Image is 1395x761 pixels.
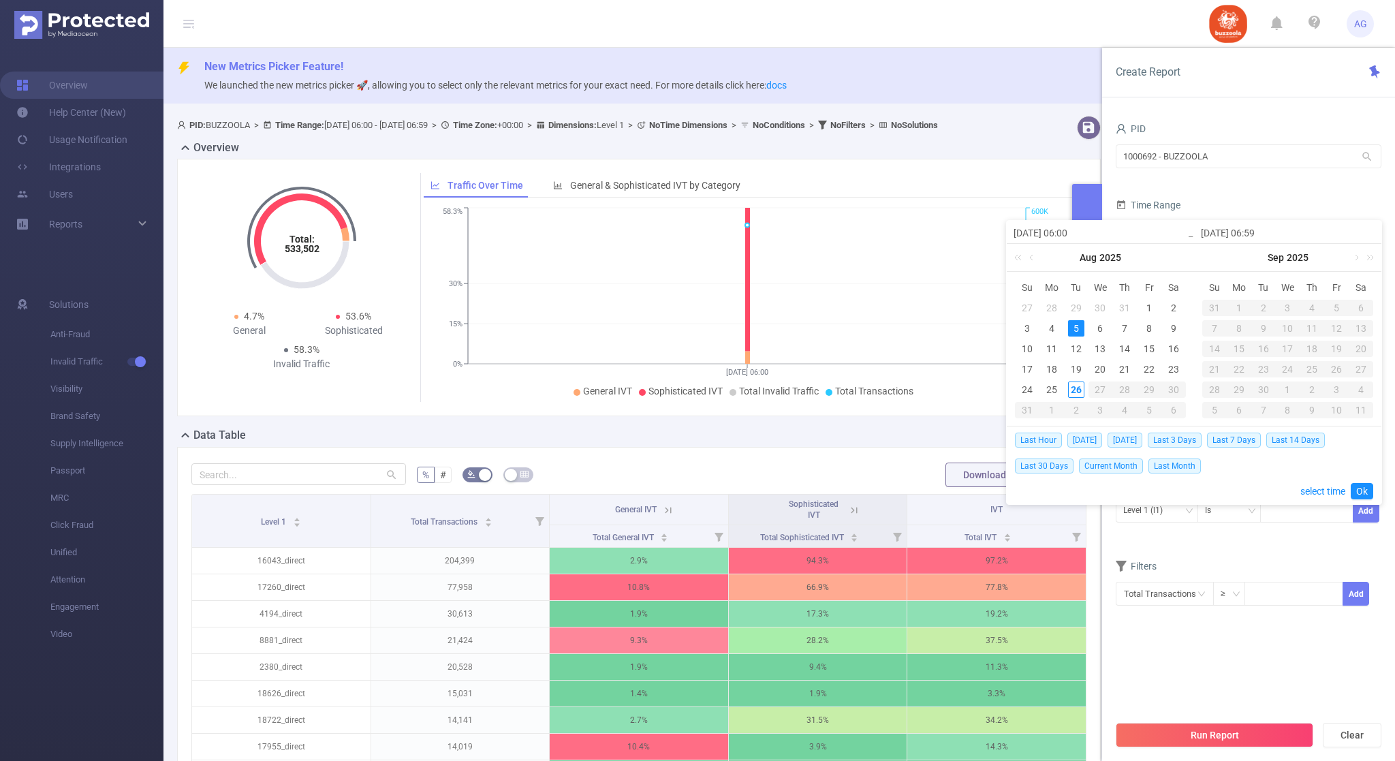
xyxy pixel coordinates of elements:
[1044,300,1060,316] div: 28
[1202,277,1227,298] th: Sun
[1202,402,1227,418] div: 5
[1324,382,1349,398] div: 3
[1324,298,1349,318] td: September 5, 2025
[453,120,497,130] b: Time Zone:
[1276,318,1300,339] td: September 10, 2025
[1202,318,1227,339] td: September 7, 2025
[443,208,463,217] tspan: 58.3%
[14,11,149,39] img: Protected Media
[1165,300,1182,316] div: 2
[1112,298,1137,318] td: July 31, 2025
[1161,382,1186,398] div: 30
[1116,300,1133,316] div: 31
[1232,590,1240,600] i: icon: down
[449,279,463,288] tspan: 30%
[1116,123,1127,134] i: icon: user
[1116,723,1313,747] button: Run Report
[1088,339,1113,359] td: August 13, 2025
[891,120,938,130] b: No Solutions
[1202,300,1227,316] div: 31
[1251,298,1276,318] td: September 2, 2025
[1349,320,1373,337] div: 13
[1112,277,1137,298] th: Thu
[1141,320,1157,337] div: 8
[177,61,191,75] i: icon: thunderbolt
[1088,382,1113,398] div: 27
[1015,402,1039,418] div: 31
[1251,281,1276,294] span: Tu
[1012,244,1029,271] a: Last year (Control + left)
[1161,318,1186,339] td: August 9, 2025
[753,120,805,130] b: No Conditions
[648,386,723,397] span: Sophisticated IVT
[204,60,343,73] span: New Metrics Picker Feature!
[1359,244,1377,271] a: Next year (Control + right)
[50,348,163,375] span: Invalid Traffic
[1266,244,1285,271] a: Sep
[1300,281,1324,294] span: Th
[1064,402,1088,418] div: 2
[1067,433,1102,448] span: [DATE]
[294,344,319,355] span: 58.3%
[191,463,406,485] input: Search...
[1349,281,1373,294] span: Sa
[1276,277,1300,298] th: Wed
[1185,507,1193,516] i: icon: down
[1324,341,1349,357] div: 19
[1064,359,1088,379] td: August 19, 2025
[1349,359,1373,379] td: September 27, 2025
[1300,277,1324,298] th: Thu
[1141,341,1157,357] div: 15
[766,80,787,91] a: docs
[1112,339,1137,359] td: August 14, 2025
[1068,300,1084,316] div: 29
[1165,320,1182,337] div: 9
[1276,300,1300,316] div: 3
[1116,341,1133,357] div: 14
[49,211,82,238] a: Reports
[1251,320,1276,337] div: 9
[1112,382,1137,398] div: 28
[1015,298,1039,318] td: July 27, 2025
[624,120,637,130] span: >
[1064,298,1088,318] td: July 29, 2025
[50,403,163,430] span: Brand Safety
[1202,379,1227,400] td: September 28, 2025
[50,430,163,457] span: Supply Intelligence
[1202,361,1227,377] div: 21
[1300,339,1324,359] td: September 18, 2025
[345,311,371,322] span: 53.6%
[1227,320,1251,337] div: 8
[50,457,163,484] span: Passport
[1064,379,1088,400] td: August 26, 2025
[1031,208,1048,217] tspan: 600K
[583,386,632,397] span: General IVT
[177,120,938,130] span: BUZZOOLA [DATE] 06:00 - [DATE] 06:59 +00:00
[1039,277,1064,298] th: Mon
[1039,298,1064,318] td: July 28, 2025
[1276,339,1300,359] td: September 17, 2025
[1324,318,1349,339] td: September 12, 2025
[1276,359,1300,379] td: September 24, 2025
[1202,359,1227,379] td: September 21, 2025
[1227,341,1251,357] div: 15
[1300,402,1324,418] div: 9
[1324,339,1349,359] td: September 19, 2025
[830,120,866,130] b: No Filters
[835,386,913,397] span: Total Transactions
[1015,433,1062,448] span: Last Hour
[1351,483,1373,499] a: Ok
[1349,341,1373,357] div: 20
[1137,298,1161,318] td: August 1, 2025
[1092,361,1108,377] div: 20
[1092,300,1108,316] div: 30
[1251,361,1276,377] div: 23
[1276,320,1300,337] div: 10
[1251,382,1276,398] div: 30
[1161,400,1186,420] td: September 6, 2025
[1116,65,1180,78] span: Create Report
[1349,361,1373,377] div: 27
[1276,298,1300,318] td: September 3, 2025
[50,621,163,648] span: Video
[1064,400,1088,420] td: September 2, 2025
